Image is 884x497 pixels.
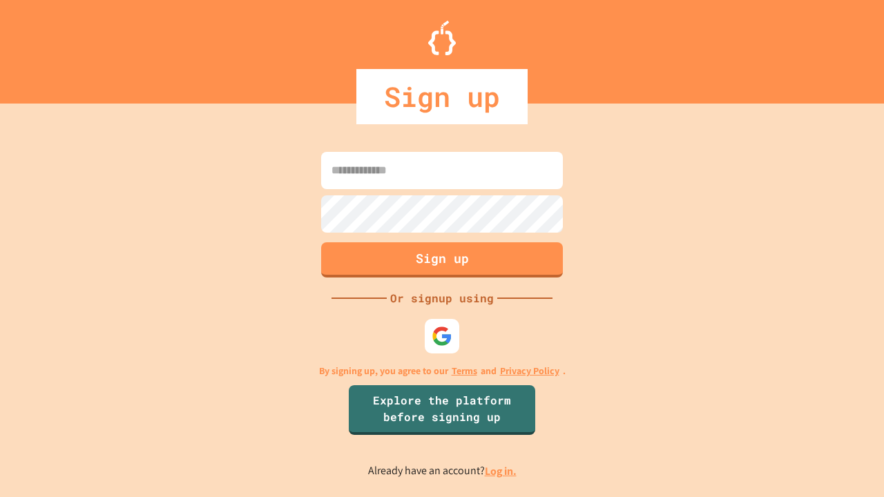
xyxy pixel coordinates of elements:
[428,21,456,55] img: Logo.svg
[321,242,563,277] button: Sign up
[349,385,535,435] a: Explore the platform before signing up
[432,326,452,347] img: google-icon.svg
[319,364,566,378] p: By signing up, you agree to our and .
[500,364,559,378] a: Privacy Policy
[356,69,528,124] div: Sign up
[452,364,477,378] a: Terms
[485,464,517,478] a: Log in.
[368,462,517,480] p: Already have an account?
[387,290,497,306] div: Or signup using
